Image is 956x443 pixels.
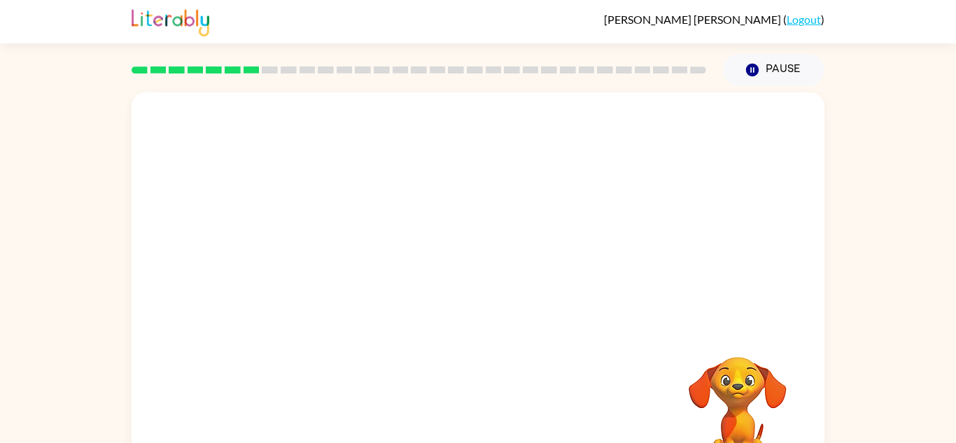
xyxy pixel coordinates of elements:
[604,13,824,26] div: ( )
[787,13,821,26] a: Logout
[723,54,824,86] button: Pause
[132,6,209,36] img: Literably
[604,13,783,26] span: [PERSON_NAME] [PERSON_NAME]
